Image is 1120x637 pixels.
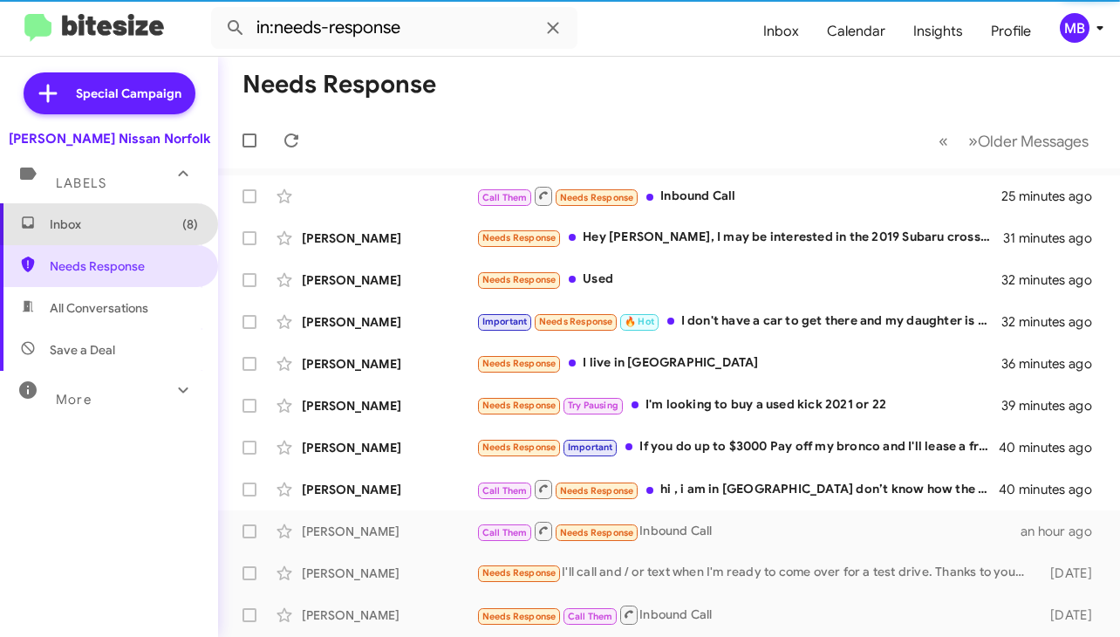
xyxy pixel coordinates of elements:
[939,130,948,152] span: «
[302,481,476,498] div: [PERSON_NAME]
[476,185,1001,207] div: Inbound Call
[302,606,476,624] div: [PERSON_NAME]
[476,270,1001,290] div: Used
[1001,188,1106,205] div: 25 minutes ago
[476,228,1003,248] div: Hey [PERSON_NAME], I may be interested in the 2019 Subaru crosstalk
[978,132,1089,151] span: Older Messages
[482,611,557,622] span: Needs Response
[625,316,654,327] span: 🔥 Hot
[302,439,476,456] div: [PERSON_NAME]
[560,485,634,497] span: Needs Response
[977,6,1045,57] a: Profile
[476,478,1001,500] div: hi , i am in [GEOGRAPHIC_DATA] don’t know how the sale tax works if i by and to Va and registered...
[482,485,528,497] span: Call Them
[568,400,618,411] span: Try Pausing
[1021,523,1106,540] div: an hour ago
[302,271,476,289] div: [PERSON_NAME]
[476,437,1001,457] div: If you do up to $3000 Pay off my bronco and I'll lease a frontier
[1001,439,1106,456] div: 40 minutes ago
[24,72,195,114] a: Special Campaign
[182,216,198,233] span: (8)
[482,527,528,538] span: Call Them
[302,523,476,540] div: [PERSON_NAME]
[929,123,1099,159] nav: Page navigation example
[1001,481,1106,498] div: 40 minutes ago
[1045,13,1101,43] button: MB
[482,400,557,411] span: Needs Response
[302,565,476,582] div: [PERSON_NAME]
[560,527,634,538] span: Needs Response
[50,341,115,359] span: Save a Deal
[476,353,1001,373] div: I live in [GEOGRAPHIC_DATA]
[50,299,148,317] span: All Conversations
[560,192,634,203] span: Needs Response
[56,175,106,191] span: Labels
[302,355,476,373] div: [PERSON_NAME]
[899,6,977,57] a: Insights
[1035,606,1106,624] div: [DATE]
[1001,313,1106,331] div: 32 minutes ago
[1035,565,1106,582] div: [DATE]
[482,316,528,327] span: Important
[482,274,557,285] span: Needs Response
[50,257,198,275] span: Needs Response
[1001,397,1106,414] div: 39 minutes ago
[568,611,613,622] span: Call Them
[476,520,1021,542] div: Inbound Call
[482,442,557,453] span: Needs Response
[813,6,899,57] a: Calendar
[476,312,1001,332] div: I don't have a car to get there and my daughter is at work until 5 or 6 pm [DATE] can we start an...
[1060,13,1089,43] div: MB
[482,192,528,203] span: Call Them
[539,316,613,327] span: Needs Response
[302,313,476,331] div: [PERSON_NAME]
[482,232,557,243] span: Needs Response
[50,216,198,233] span: Inbox
[749,6,813,57] a: Inbox
[1001,271,1106,289] div: 32 minutes ago
[302,397,476,414] div: [PERSON_NAME]
[9,130,210,147] div: [PERSON_NAME] Nissan Norfolk
[482,567,557,579] span: Needs Response
[476,563,1035,583] div: I'll call and / or text when I'm ready to come over for a test drive. Thanks to your patience in ...
[302,229,476,247] div: [PERSON_NAME]
[1001,355,1106,373] div: 36 minutes ago
[968,130,978,152] span: »
[1003,229,1106,247] div: 31 minutes ago
[476,395,1001,415] div: I'm looking to buy a used kick 2021 or 22
[211,7,577,49] input: Search
[76,85,181,102] span: Special Campaign
[242,71,436,99] h1: Needs Response
[482,358,557,369] span: Needs Response
[568,442,613,453] span: Important
[958,123,1099,159] button: Next
[928,123,959,159] button: Previous
[476,604,1035,626] div: Inbound Call
[56,392,92,408] span: More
